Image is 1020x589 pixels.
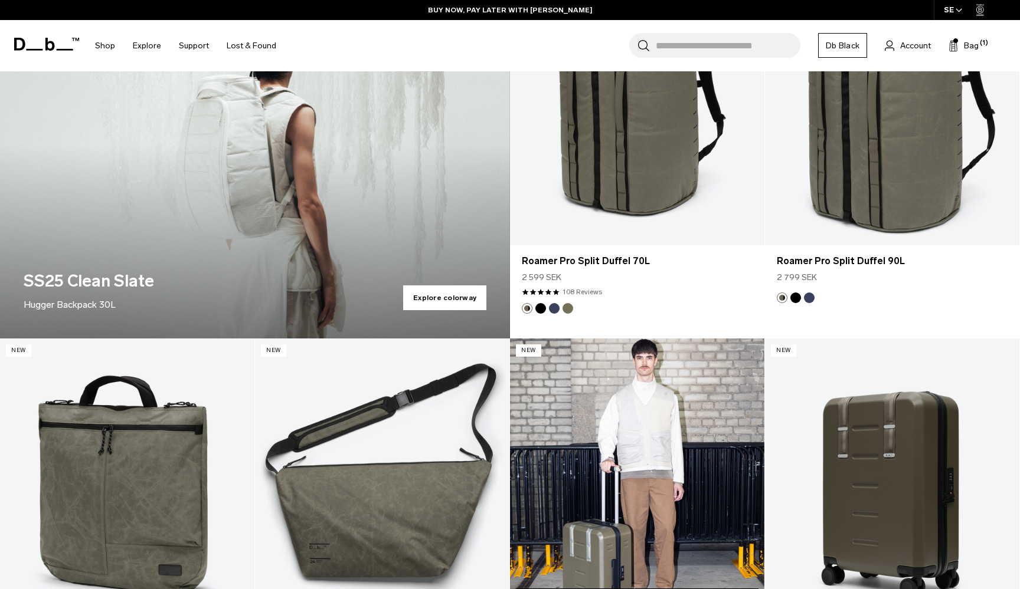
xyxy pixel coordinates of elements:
a: Roamer Pro Split Duffel 90L [777,254,1008,268]
span: 2 599 SEK [522,271,561,284]
a: Explore [133,25,161,67]
a: 108 reviews [563,287,602,297]
button: Forest Green [522,303,532,314]
button: Black Out [535,303,546,314]
button: Black Out [790,292,801,303]
a: Db Black [818,33,867,58]
button: Blue Hour [804,292,815,303]
a: BUY NOW, PAY LATER WITH [PERSON_NAME] [428,5,593,15]
a: Shop [95,25,115,67]
a: Support [179,25,209,67]
span: Bag [964,40,979,52]
button: Bag (1) [949,38,979,52]
a: Roamer Pro Split Duffel 70L [522,254,753,268]
p: New [771,344,796,357]
span: (1) [980,38,988,48]
button: Forest Green [777,292,787,303]
button: Blue Hour [549,303,560,314]
span: 2 799 SEK [777,271,817,284]
span: Account [900,40,931,52]
a: Lost & Found [227,25,276,67]
p: New [261,344,286,357]
button: Mash Green [563,303,573,314]
nav: Main Navigation [86,20,285,71]
p: New [6,344,31,357]
p: New [516,344,541,357]
a: Account [885,38,931,52]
